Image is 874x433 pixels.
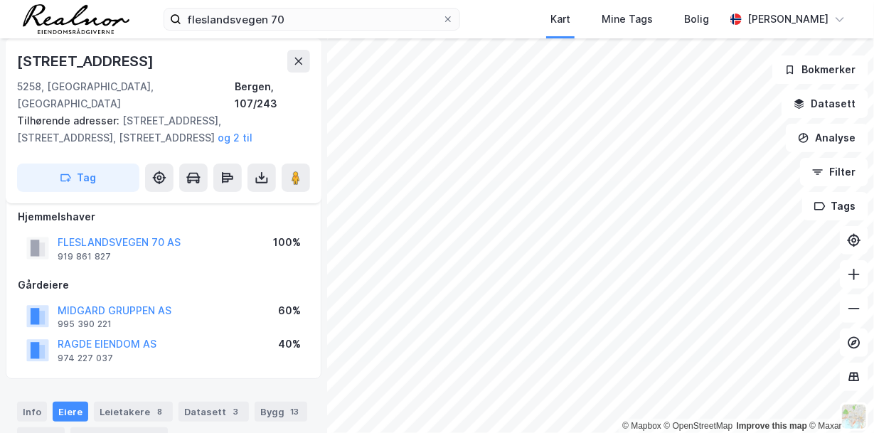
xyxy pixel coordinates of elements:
[23,4,129,34] img: realnor-logo.934646d98de889bb5806.png
[181,9,442,30] input: Søk på adresse, matrikkel, gårdeiere, leietakere eller personer
[800,158,868,186] button: Filter
[772,55,868,84] button: Bokmerker
[18,208,309,225] div: Hjemmelshaver
[803,365,874,433] iframe: Chat Widget
[255,402,307,422] div: Bygg
[803,365,874,433] div: Kontrollprogram for chat
[229,405,243,419] div: 3
[684,11,709,28] div: Bolig
[287,405,302,419] div: 13
[178,402,249,422] div: Datasett
[17,402,47,422] div: Info
[278,302,301,319] div: 60%
[273,234,301,251] div: 100%
[58,319,112,330] div: 995 390 221
[17,50,156,73] div: [STREET_ADDRESS]
[58,353,113,364] div: 974 227 037
[235,78,310,112] div: Bergen, 107/243
[153,405,167,419] div: 8
[58,251,111,262] div: 919 861 827
[17,164,139,192] button: Tag
[802,192,868,220] button: Tags
[278,336,301,353] div: 40%
[782,90,868,118] button: Datasett
[786,124,868,152] button: Analyse
[17,112,299,146] div: [STREET_ADDRESS], [STREET_ADDRESS], [STREET_ADDRESS]
[18,277,309,294] div: Gårdeiere
[747,11,828,28] div: [PERSON_NAME]
[94,402,173,422] div: Leietakere
[550,11,570,28] div: Kart
[737,421,807,431] a: Improve this map
[664,421,733,431] a: OpenStreetMap
[602,11,653,28] div: Mine Tags
[17,78,235,112] div: 5258, [GEOGRAPHIC_DATA], [GEOGRAPHIC_DATA]
[17,114,122,127] span: Tilhørende adresser:
[622,421,661,431] a: Mapbox
[53,402,88,422] div: Eiere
